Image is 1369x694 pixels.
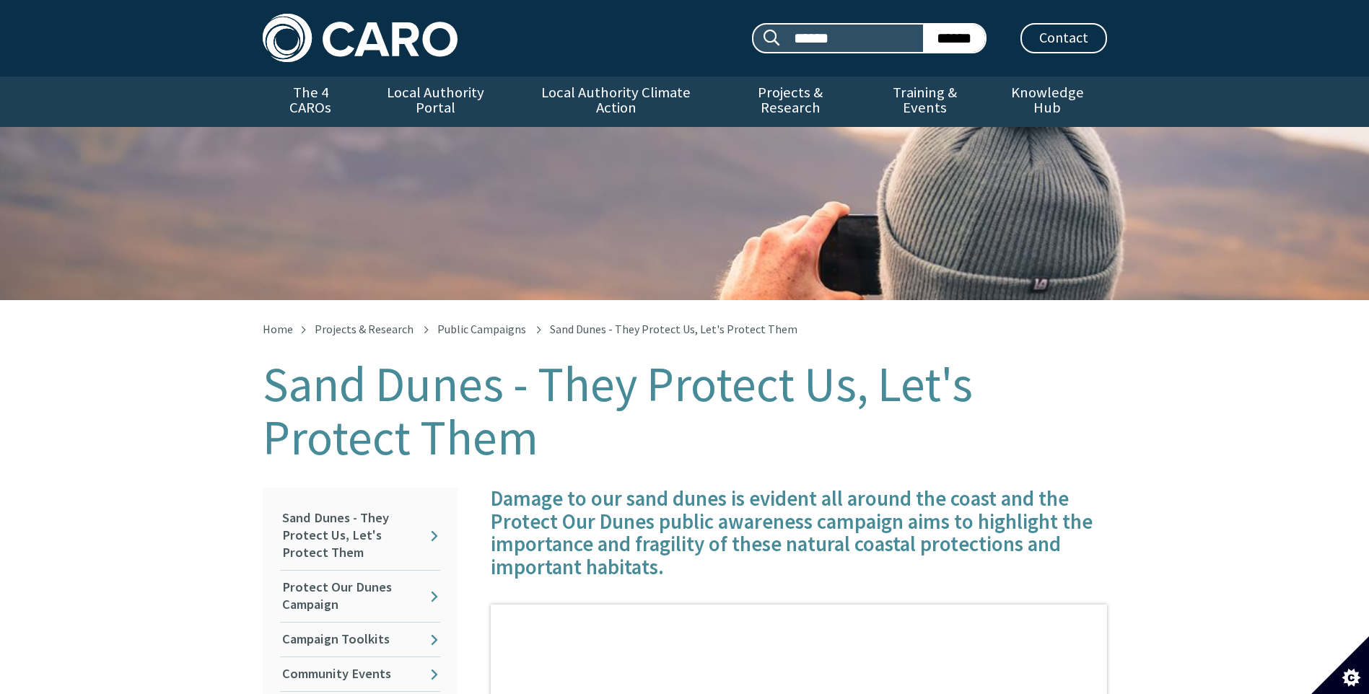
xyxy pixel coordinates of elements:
[491,488,1107,579] h4: Damage to our sand dunes is evident all around the coast and the Protect Our Dunes public awarene...
[280,571,440,622] a: Protect Our Dunes Campaign
[513,76,719,127] a: Local Authority Climate Action
[719,76,862,127] a: Projects & Research
[1311,636,1369,694] button: Set cookie preferences
[862,76,988,127] a: Training & Events
[280,623,440,656] a: Campaign Toolkits
[263,358,1107,465] h1: Sand Dunes - They Protect Us, Let's Protect Them
[988,76,1106,127] a: Knowledge Hub
[263,322,293,336] a: Home
[263,76,359,127] a: The 4 CAROs
[550,322,797,336] span: Sand Dunes - They Protect Us, Let's Protect Them
[359,76,513,127] a: Local Authority Portal
[280,657,440,691] a: Community Events
[1020,23,1107,53] a: Contact
[280,501,440,570] a: Sand Dunes - They Protect Us, Let's Protect Them
[263,14,458,62] img: Caro logo
[315,322,414,336] a: Projects & Research
[437,322,526,336] a: Public Campaigns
